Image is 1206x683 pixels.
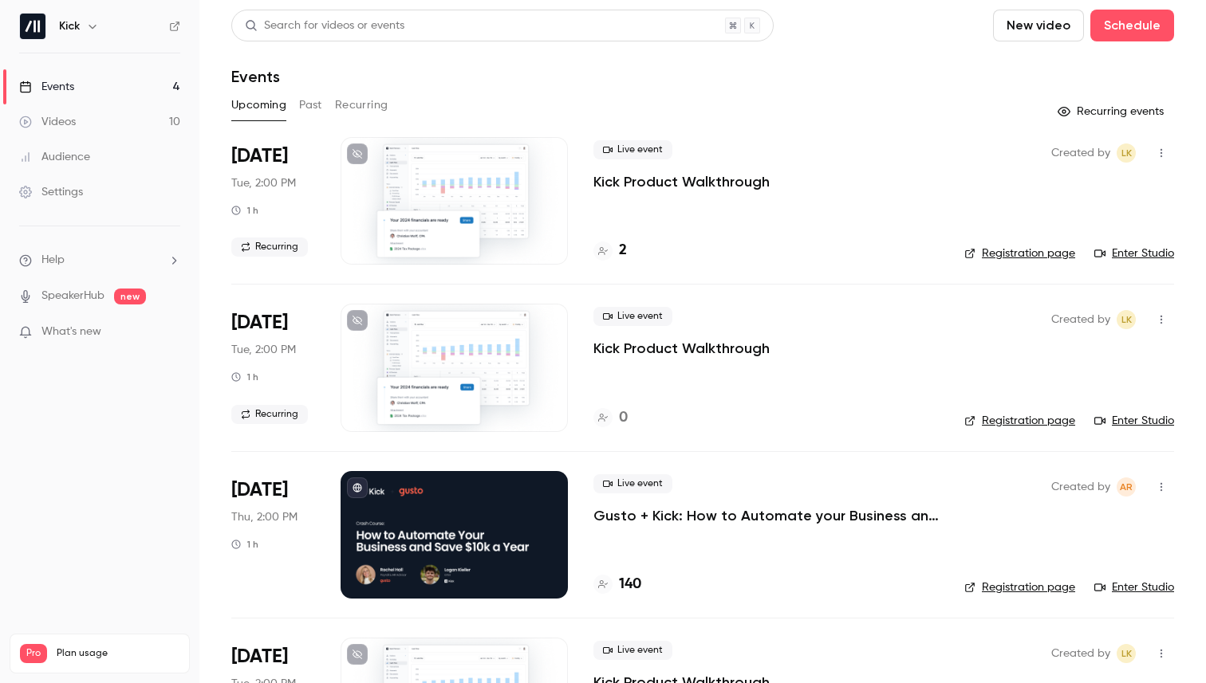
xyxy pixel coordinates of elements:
[231,405,308,424] span: Recurring
[1121,143,1132,163] span: LK
[1117,143,1136,163] span: Logan Kieller
[993,10,1084,41] button: New video
[231,509,298,525] span: Thu, 2:00 PM
[1051,477,1110,497] span: Created by
[619,407,628,429] h4: 0
[593,407,628,429] a: 0
[1117,477,1136,497] span: Andrew Roth
[1117,310,1136,329] span: Logan Kieller
[593,574,641,595] a: 140
[57,647,179,660] span: Plan usage
[231,92,286,118] button: Upcoming
[593,140,672,159] span: Live event
[593,506,939,525] a: Gusto + Kick: How to Automate your Business and Save $10k a Year
[231,237,308,257] span: Recurring
[1090,10,1174,41] button: Schedule
[593,339,770,358] a: Kick Product Walkthrough
[41,288,104,304] a: SpeakerHub
[231,471,315,599] div: Sep 25 Thu, 11:00 AM (America/Vancouver)
[619,574,641,595] h4: 140
[19,79,74,95] div: Events
[593,307,672,326] span: Live event
[41,252,65,269] span: Help
[231,67,280,86] h1: Events
[231,143,288,169] span: [DATE]
[619,240,627,261] h4: 2
[593,172,770,191] a: Kick Product Walkthrough
[245,18,404,34] div: Search for videos or events
[1120,477,1133,497] span: AR
[1051,143,1110,163] span: Created by
[19,252,180,269] li: help-dropdown-opener
[1094,579,1174,595] a: Enter Studio
[964,413,1075,429] a: Registration page
[1050,99,1174,124] button: Recurring events
[231,371,258,383] div: 1 h
[41,324,101,340] span: What's new
[1117,644,1136,663] span: Logan Kieller
[593,474,672,493] span: Live event
[20,644,47,663] span: Pro
[231,342,296,358] span: Tue, 2:00 PM
[231,538,258,551] div: 1 h
[114,289,146,304] span: new
[231,477,288,503] span: [DATE]
[593,240,627,261] a: 2
[231,204,258,217] div: 1 h
[1094,245,1174,261] a: Enter Studio
[20,14,45,39] img: Kick
[964,579,1075,595] a: Registration page
[231,310,288,336] span: [DATE]
[19,114,76,130] div: Videos
[231,644,288,669] span: [DATE]
[19,184,83,200] div: Settings
[19,149,90,165] div: Audience
[231,175,296,191] span: Tue, 2:00 PM
[299,92,322,118] button: Past
[593,641,672,660] span: Live event
[335,92,388,118] button: Recurring
[1051,644,1110,663] span: Created by
[964,245,1075,261] a: Registration page
[1051,310,1110,329] span: Created by
[231,137,315,265] div: Sep 16 Tue, 11:00 AM (America/Los Angeles)
[59,18,80,34] h6: Kick
[1121,644,1132,663] span: LK
[1094,413,1174,429] a: Enter Studio
[1121,310,1132,329] span: LK
[231,304,315,431] div: Sep 23 Tue, 11:00 AM (America/Los Angeles)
